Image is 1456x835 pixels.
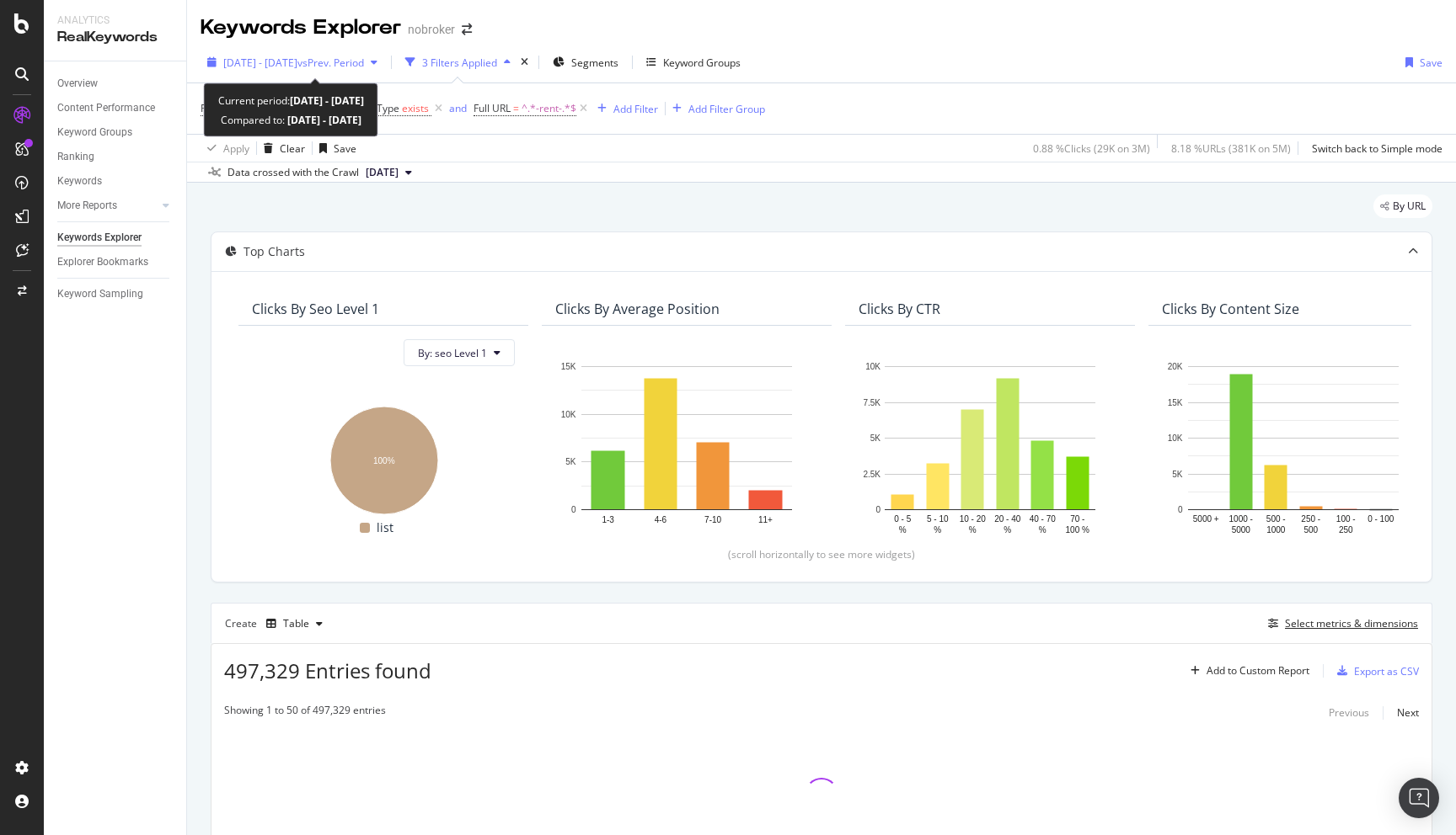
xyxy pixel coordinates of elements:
[1397,705,1419,720] div: Next
[57,197,117,215] div: More Reports
[474,101,511,115] span: Full URL
[1373,194,1432,218] div: legacy label
[1066,525,1089,535] text: 100 %
[57,253,174,271] a: Explorer Bookmarks
[1232,525,1251,535] text: 5000
[561,362,576,371] text: 15K
[221,110,361,130] div: Compared to:
[1168,362,1183,371] text: 20K
[227,165,359,180] div: Data crossed with the Crawl
[1420,56,1443,70] div: Save
[297,56,364,70] span: vs Prev. Period
[57,148,174,166] a: Ranking
[1207,666,1309,676] div: Add to Custom Report
[1329,705,1369,720] div: Previous
[1172,470,1183,479] text: 5K
[899,525,907,535] text: %
[865,362,881,371] text: 10K
[57,173,102,190] div: Keywords
[663,56,741,70] div: Keyword Groups
[57,124,132,141] div: Keyword Groups
[1178,505,1183,514] text: 0
[1193,514,1219,524] text: 5000 +
[591,98,658,119] button: Add Filter
[57,197,158,215] a: More Reports
[1266,514,1286,524] text: 500 -
[422,56,497,70] div: 3 Filters Applied
[257,135,305,162] button: Clear
[418,346,487,360] span: By: seo Level 1
[863,398,881,407] text: 7.5K
[252,300,379,317] div: Clicks By seo Level 1
[565,458,576,467] text: 5K
[859,358,1121,538] svg: A chart.
[224,703,386,723] div: Showing 1 to 50 of 497,329 entries
[1162,300,1299,317] div: Clicks By Content Size
[934,525,941,535] text: %
[666,98,765,119] button: Add Filter Group
[1168,433,1183,443] text: 10K
[449,101,467,115] div: and
[244,243,305,260] div: Top Charts
[513,101,519,115] span: =
[201,49,384,76] button: [DATE] - [DATE]vsPrev. Period
[260,610,329,637] button: Table
[57,124,174,141] a: Keyword Groups
[201,13,401,42] div: Keywords Explorer
[688,102,765,116] div: Add Filter Group
[555,300,720,317] div: Clicks By Average Position
[218,91,364,110] div: Current period:
[1399,49,1443,76] button: Save
[1285,616,1418,630] div: Select metrics & dimensions
[1368,514,1394,524] text: 0 - 100
[1030,514,1057,524] text: 40 - 70
[894,514,911,524] text: 0 - 5
[1397,703,1419,723] button: Next
[1301,514,1320,524] text: 250 -
[57,173,174,190] a: Keywords
[1261,614,1418,634] button: Select metrics & dimensions
[969,525,977,535] text: %
[201,101,238,115] span: Full URL
[555,358,818,538] svg: A chart.
[704,515,721,524] text: 7-10
[224,657,431,684] span: 497,329 Entries found
[57,75,174,93] a: Overview
[285,113,361,127] b: [DATE] - [DATE]
[1330,657,1419,684] button: Export as CSV
[225,610,329,637] div: Create
[402,101,429,115] span: exists
[399,49,517,76] button: 3 Filters Applied
[561,410,576,419] text: 10K
[57,229,174,247] a: Keywords Explorer
[57,285,143,303] div: Keyword Sampling
[57,13,173,28] div: Analytics
[602,515,614,524] text: 1-3
[57,253,148,271] div: Explorer Bookmarks
[1171,141,1291,156] div: 8.18 % URLs ( 381K on 5M )
[373,456,395,465] text: 100%
[57,285,174,303] a: Keyword Sampling
[1033,141,1150,156] div: 0.88 % Clicks ( 29K on 3M )
[57,28,173,47] div: RealKeywords
[366,165,399,180] span: 2025 Sep. 1st
[57,148,94,166] div: Ranking
[223,141,249,156] div: Apply
[313,135,356,162] button: Save
[1039,525,1046,535] text: %
[875,505,881,514] text: 0
[252,398,515,518] svg: A chart.
[758,515,773,524] text: 11+
[462,24,472,35] div: arrow-right-arrow-left
[640,49,747,76] button: Keyword Groups
[1399,778,1439,818] div: Open Intercom Messenger
[57,229,142,247] div: Keywords Explorer
[994,514,1021,524] text: 20 - 40
[1303,525,1318,535] text: 500
[1312,141,1443,156] div: Switch back to Simple mode
[613,102,658,116] div: Add Filter
[655,515,667,524] text: 4-6
[280,141,305,156] div: Clear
